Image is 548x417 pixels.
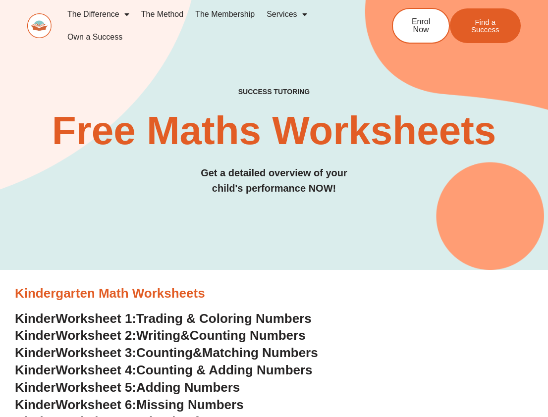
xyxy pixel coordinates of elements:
[189,3,261,26] a: The Membership
[15,345,318,360] a: KinderWorksheet 3:Counting&Matching Numbers
[15,363,313,377] a: KinderWorksheet 4:Counting & Adding Numbers
[15,328,306,343] a: KinderWorksheet 2:Writing&Counting Numbers
[392,8,450,44] a: Enrol Now
[15,311,55,326] span: Kinder
[27,165,520,196] h3: Get a detailed overview of your child's performance NOW!
[15,363,55,377] span: Kinder
[55,380,136,395] span: Worksheet 5:
[136,380,240,395] span: Adding Numbers
[465,18,506,33] span: Find a Success
[136,397,244,412] span: Missing Numbers
[15,285,533,302] h3: Kindergarten Math Worksheets
[61,26,128,49] a: Own a Success
[55,345,136,360] span: Worksheet 3:
[61,3,135,26] a: The Difference
[55,363,136,377] span: Worksheet 4:
[55,397,136,412] span: Worksheet 6:
[15,397,244,412] a: KinderWorksheet 6:Missing Numbers
[15,397,55,412] span: Kinder
[15,380,240,395] a: KinderWorksheet 5:Adding Numbers
[136,363,313,377] span: Counting & Adding Numbers
[27,88,520,96] h4: SUCCESS TUTORING​
[136,311,312,326] span: Trading & Coloring Numbers
[136,328,180,343] span: Writing
[15,311,312,326] a: KinderWorksheet 1:Trading & Coloring Numbers
[261,3,313,26] a: Services
[55,328,136,343] span: Worksheet 2:
[135,3,189,26] a: The Method
[27,111,520,151] h2: Free Maths Worksheets​
[190,328,306,343] span: Counting Numbers
[450,8,521,43] a: Find a Success
[15,345,55,360] span: Kinder
[136,345,193,360] span: Counting
[202,345,318,360] span: Matching Numbers
[61,3,364,49] nav: Menu
[408,18,434,34] span: Enrol Now
[15,380,55,395] span: Kinder
[55,311,136,326] span: Worksheet 1:
[15,328,55,343] span: Kinder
